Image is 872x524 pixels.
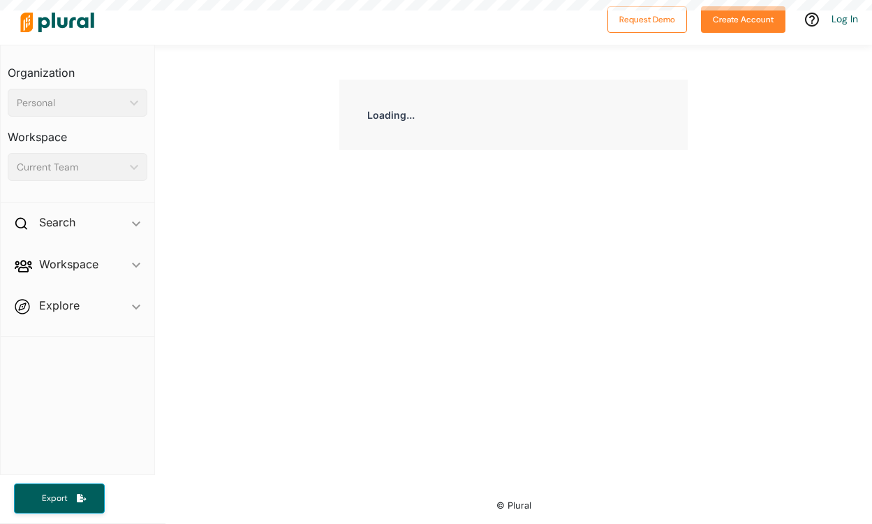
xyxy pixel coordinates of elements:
h3: Workspace [8,117,147,147]
a: Create Account [701,11,785,26]
button: Export [14,483,105,514]
div: Loading... [339,80,687,150]
small: © Plural [496,500,531,511]
h2: Search [39,214,75,230]
span: Export [32,493,77,504]
button: Create Account [701,6,785,33]
a: Log In [832,13,858,25]
a: Request Demo [607,11,687,26]
div: Current Team [17,160,124,175]
button: Request Demo [607,6,687,33]
h3: Organization [8,52,147,83]
div: Personal [17,96,124,110]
